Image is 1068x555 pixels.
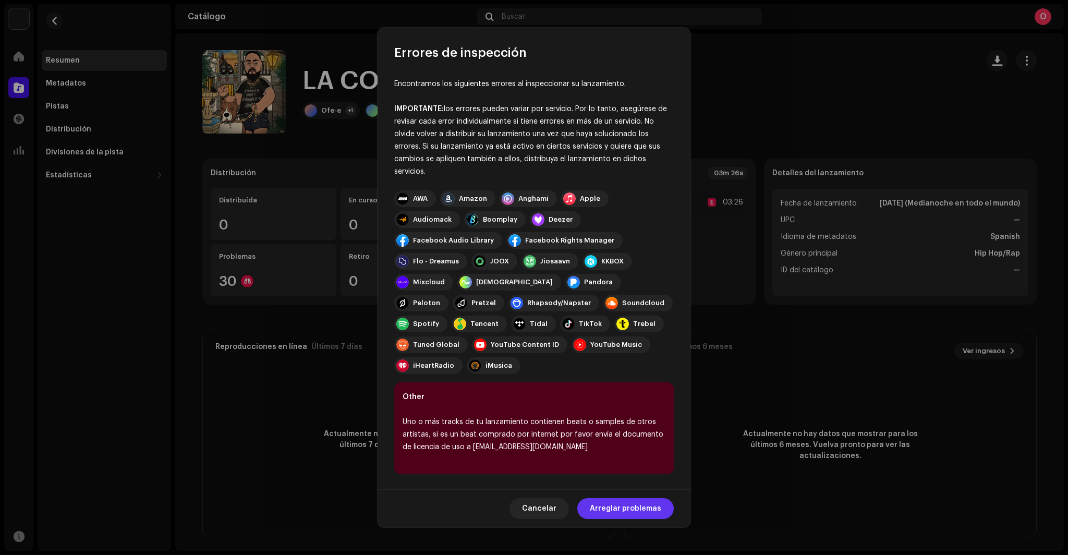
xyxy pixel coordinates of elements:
div: Boomplay [483,215,517,224]
b: Other [403,393,424,401]
div: Spotify [413,320,439,328]
div: iMusica [486,361,512,370]
div: iHeartRadio [413,361,454,370]
div: YouTube Music [590,341,642,349]
div: Anghami [518,195,549,203]
div: Pretzel [471,299,496,307]
div: Encontramos los siguientes errores al inspeccionar su lanzamiento. [394,78,674,90]
div: Tuned Global [413,341,459,349]
div: Flo - Dreamus [413,257,459,266]
div: Peloton [413,299,440,307]
div: Deezer [549,215,573,224]
span: Arreglar problemas [590,498,661,519]
button: Arreglar problemas [577,498,674,519]
button: Cancelar [509,498,569,519]
span: Cancelar [522,498,556,519]
div: Trebel [633,320,656,328]
span: Errores de inspección [394,44,527,61]
div: [DEMOGRAPHIC_DATA] [476,278,553,286]
div: Uno o más tracks de tu lanzamiento contienen beats o samples de otros artistas, si es un beat com... [403,416,665,453]
div: los errores pueden variar por servicio. Por lo tanto, asegúrese de revisar cada error individualm... [394,103,674,178]
div: Soundcloud [622,299,664,307]
div: YouTube Content ID [491,341,559,349]
div: Facebook Rights Manager [525,236,614,245]
div: Pandora [584,278,613,286]
div: Apple [580,195,600,203]
strong: IMPORTANTE: [394,105,444,113]
div: Jiosaavn [540,257,570,266]
div: Amazon [459,195,487,203]
div: JOOX [490,257,509,266]
div: Facebook Audio Library [413,236,494,245]
div: AWA [413,195,428,203]
div: TikTok [579,320,602,328]
div: KKBOX [601,257,624,266]
div: Audiomack [413,215,452,224]
div: Tidal [530,320,548,328]
div: Mixcloud [413,278,445,286]
div: Rhapsody/Napster [527,299,591,307]
div: Tencent [470,320,499,328]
